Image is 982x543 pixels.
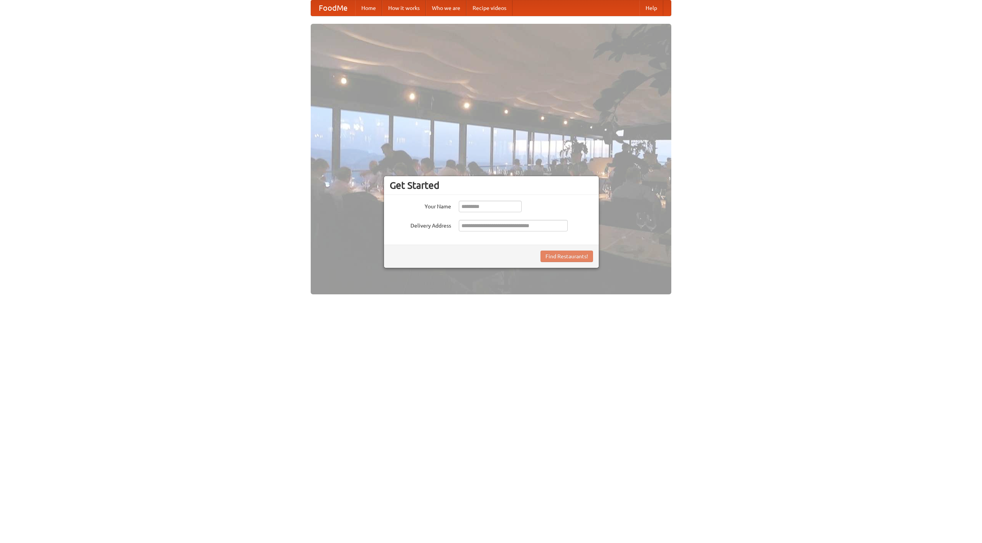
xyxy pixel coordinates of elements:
a: FoodMe [311,0,355,16]
a: Who we are [426,0,466,16]
a: Home [355,0,382,16]
a: How it works [382,0,426,16]
a: Help [639,0,663,16]
label: Delivery Address [390,220,451,229]
h3: Get Started [390,180,593,191]
label: Your Name [390,201,451,210]
a: Recipe videos [466,0,512,16]
button: Find Restaurants! [540,251,593,262]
